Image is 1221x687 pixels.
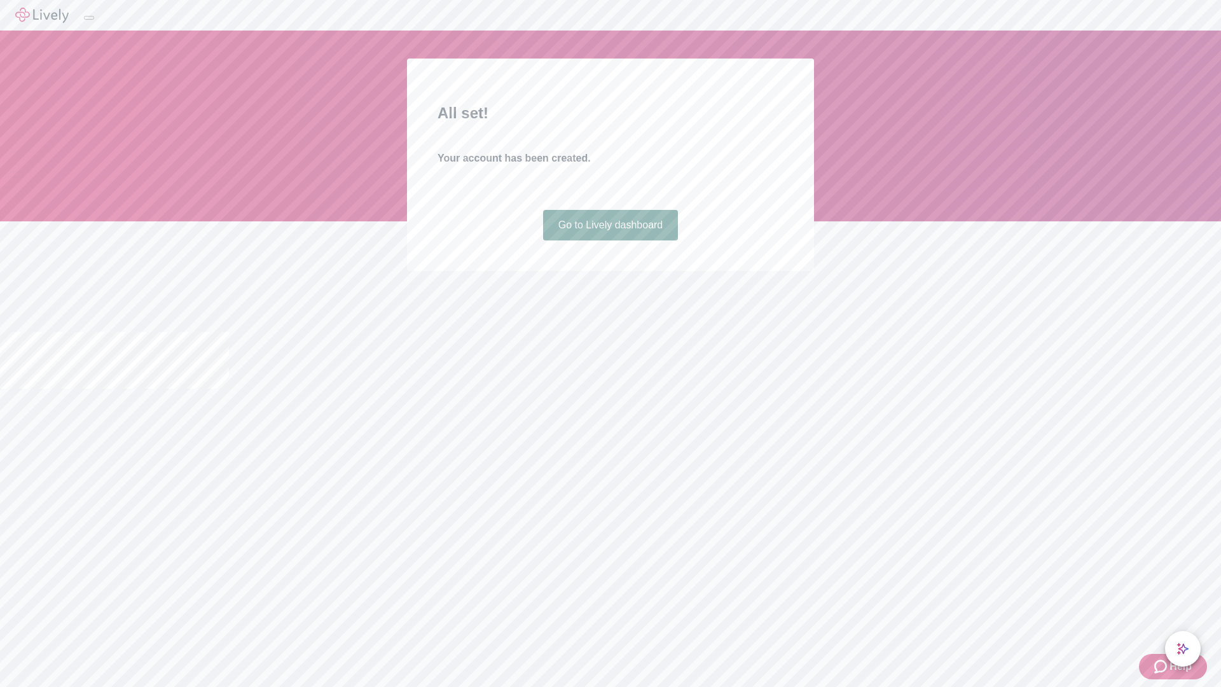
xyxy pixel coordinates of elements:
[1176,642,1189,655] svg: Lively AI Assistant
[1139,654,1207,679] button: Zendesk support iconHelp
[84,16,94,20] button: Log out
[1165,631,1201,667] button: chat
[1154,659,1169,674] svg: Zendesk support icon
[1169,659,1192,674] span: Help
[438,151,783,166] h4: Your account has been created.
[438,102,783,125] h2: All set!
[15,8,69,23] img: Lively
[543,210,679,240] a: Go to Lively dashboard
